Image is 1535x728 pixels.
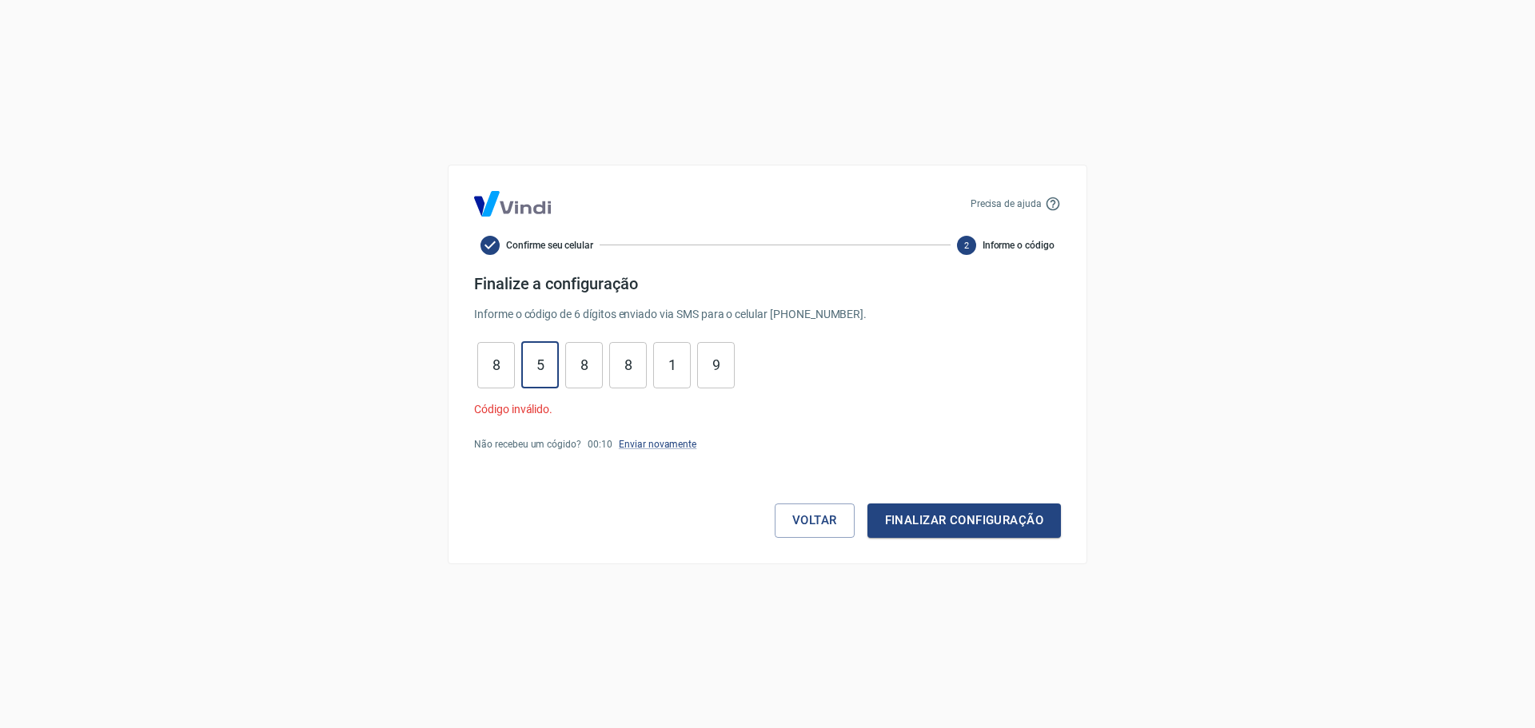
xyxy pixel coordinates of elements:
p: 00 : 10 [588,437,612,452]
span: Informe o código [983,238,1055,253]
button: Voltar [775,503,855,537]
img: Logo Vind [474,191,551,217]
h4: Finalize a configuração [474,274,1061,293]
p: Informe o código de 6 dígitos enviado via SMS para o celular [PHONE_NUMBER] . [474,306,1061,323]
p: Código inválido. [474,401,1061,418]
text: 2 [964,240,969,250]
p: Precisa de ajuda [971,197,1042,211]
button: Finalizar configuração [867,503,1061,537]
p: Não recebeu um cógido? [474,437,581,452]
span: Confirme seu celular [506,238,593,253]
a: Enviar novamente [619,439,696,450]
